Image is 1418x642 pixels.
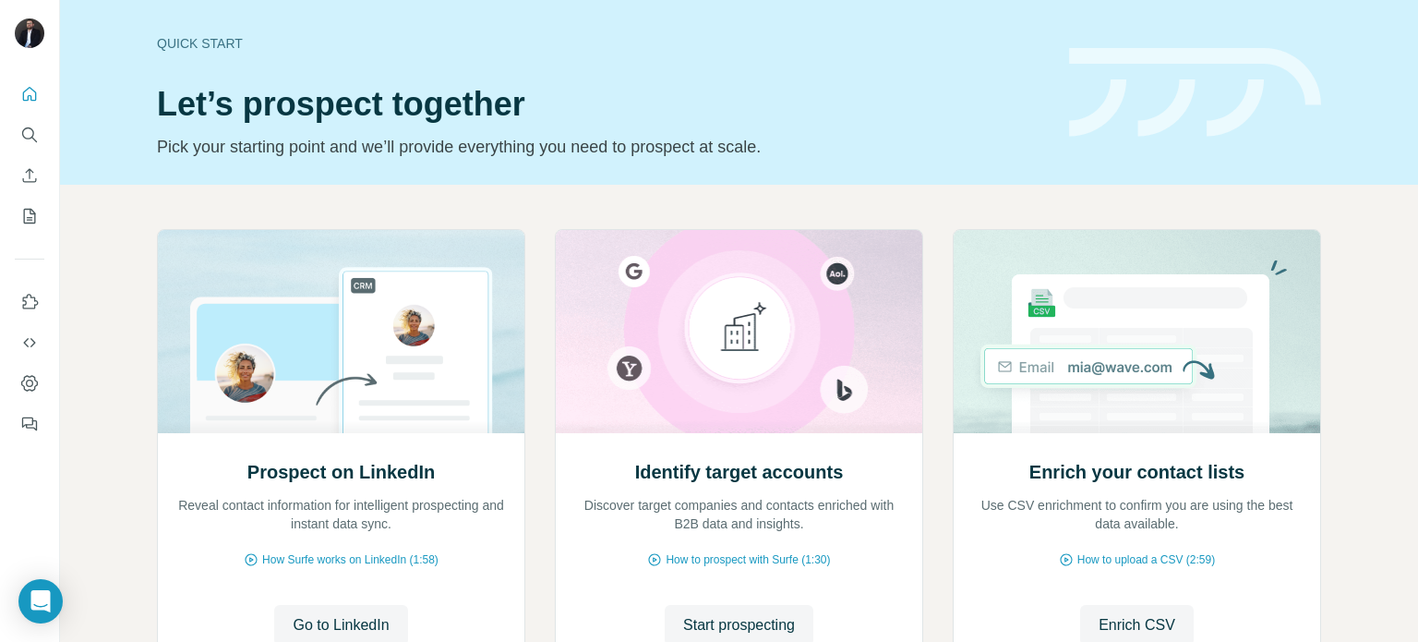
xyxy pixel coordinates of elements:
button: Feedback [15,407,44,441]
h2: Identify target accounts [635,459,844,485]
button: Use Surfe API [15,326,44,359]
button: Search [15,118,44,151]
img: Identify target accounts [555,230,923,433]
span: Start prospecting [683,614,795,636]
img: banner [1069,48,1321,138]
p: Pick your starting point and we’ll provide everything you need to prospect at scale. [157,134,1047,160]
p: Reveal contact information for intelligent prospecting and instant data sync. [176,496,506,533]
button: Enrich CSV [15,159,44,192]
h2: Enrich your contact lists [1029,459,1244,485]
img: Enrich your contact lists [953,230,1321,433]
p: Discover target companies and contacts enriched with B2B data and insights. [574,496,904,533]
button: My lists [15,200,44,233]
button: Dashboard [15,367,44,400]
p: Use CSV enrichment to confirm you are using the best data available. [972,496,1302,533]
img: Prospect on LinkedIn [157,230,525,433]
div: Open Intercom Messenger [18,579,63,624]
span: Enrich CSV [1099,614,1175,636]
span: How to upload a CSV (2:59) [1077,551,1215,568]
button: Quick start [15,78,44,111]
button: Use Surfe on LinkedIn [15,285,44,319]
span: How to prospect with Surfe (1:30) [666,551,830,568]
span: How Surfe works on LinkedIn (1:58) [262,551,439,568]
span: Go to LinkedIn [293,614,389,636]
h2: Prospect on LinkedIn [247,459,435,485]
img: Avatar [15,18,44,48]
div: Quick start [157,34,1047,53]
h1: Let’s prospect together [157,86,1047,123]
